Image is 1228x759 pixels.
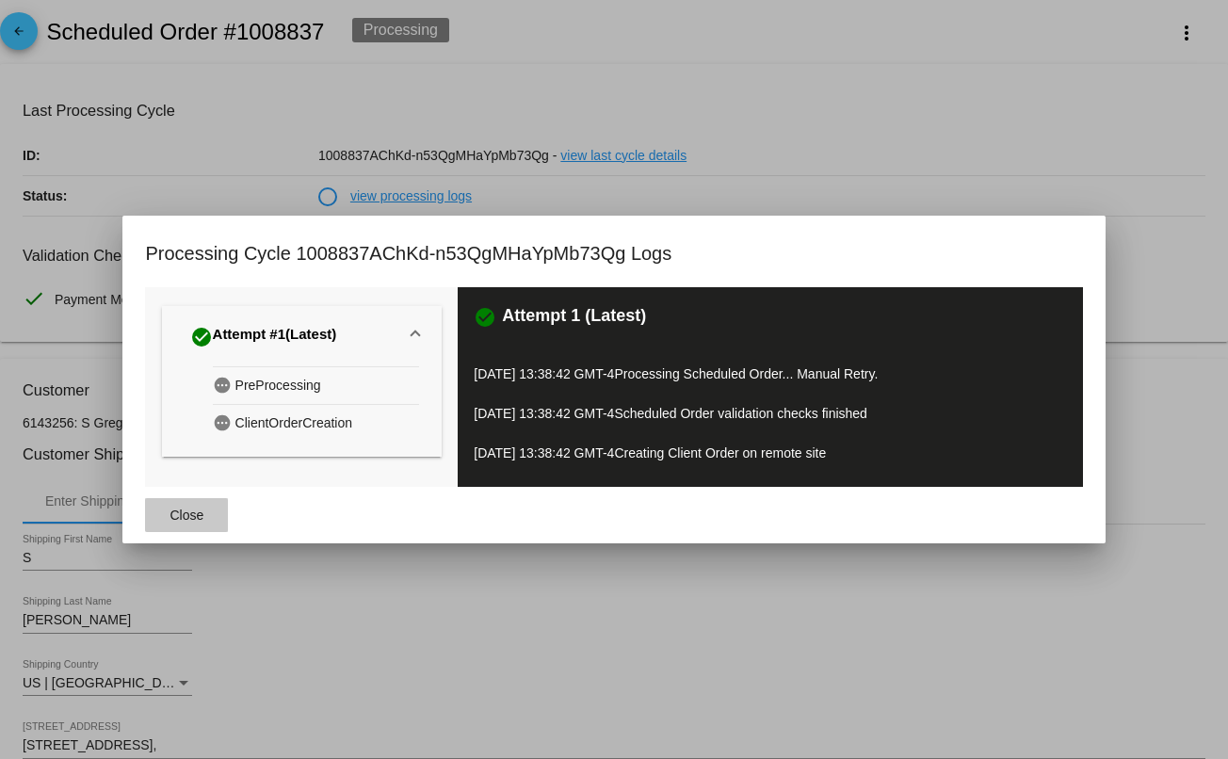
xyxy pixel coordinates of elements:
[235,409,353,438] span: ClientOrderCreation
[145,238,671,268] h1: Processing Cycle 1008837AChKd-n53QgMHaYpMb73Qg Logs
[502,306,646,329] h3: Attempt 1 (Latest)
[162,306,442,366] mat-expansion-panel-header: Attempt #1(Latest)
[235,371,321,400] span: PreProcessing
[614,366,878,381] span: Processing Scheduled Order... Manual Retry.
[614,406,867,421] span: Scheduled Order validation checks finished
[213,409,235,436] mat-icon: pending
[190,322,337,352] div: Attempt #1
[285,326,336,348] span: (Latest)
[474,440,1066,466] p: [DATE] 13:38:42 GMT-4
[170,508,204,523] span: Close
[213,371,235,398] mat-icon: pending
[145,498,228,532] button: Close dialog
[474,306,496,329] mat-icon: check_circle
[474,400,1066,427] p: [DATE] 13:38:42 GMT-4
[190,326,213,348] mat-icon: check_circle
[474,361,1066,387] p: [DATE] 13:38:42 GMT-4
[162,366,442,457] div: Attempt #1(Latest)
[614,445,826,460] span: Creating Client Order on remote site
